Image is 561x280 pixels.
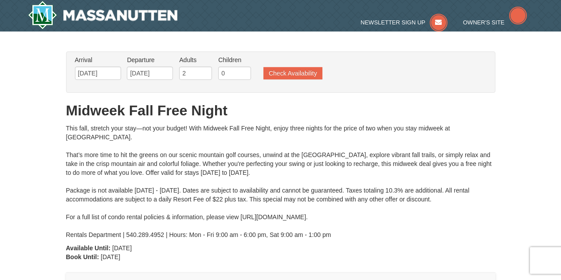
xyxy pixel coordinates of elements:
[66,102,495,119] h1: Midweek Fall Free Night
[28,1,178,29] img: Massanutten Resort Logo
[66,245,111,252] strong: Available Until:
[127,55,173,64] label: Departure
[361,19,447,26] a: Newsletter Sign Up
[218,55,251,64] label: Children
[463,19,527,26] a: Owner's Site
[179,55,212,64] label: Adults
[263,67,322,79] button: Check Availability
[66,124,495,239] div: This fall, stretch your stay—not your budget! With Midweek Fall Free Night, enjoy three nights fo...
[361,19,425,26] span: Newsletter Sign Up
[28,1,178,29] a: Massanutten Resort
[101,253,120,260] span: [DATE]
[75,55,121,64] label: Arrival
[463,19,505,26] span: Owner's Site
[112,245,132,252] span: [DATE]
[66,253,99,260] strong: Book Until:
